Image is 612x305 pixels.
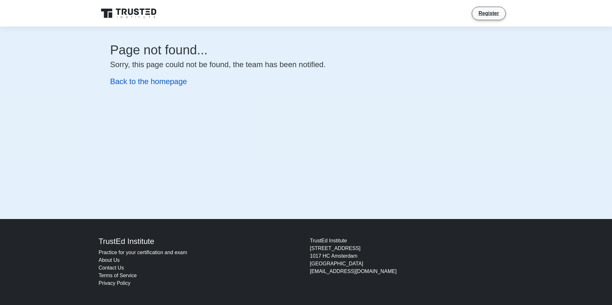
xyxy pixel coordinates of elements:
[99,250,187,255] a: Practice for your certification and exam
[110,60,502,69] h4: Sorry, this page could not be found, the team has been notified.
[99,265,124,270] a: Contact Us
[99,237,302,246] h4: TrustEd Institute
[110,77,187,86] a: Back to the homepage
[306,237,517,287] div: TrustEd Institute [STREET_ADDRESS] 1017 HC Amsterdam [GEOGRAPHIC_DATA] [EMAIL_ADDRESS][DOMAIN_NAME]
[99,273,137,278] a: Terms of Service
[475,9,503,17] a: Register
[99,280,131,286] a: Privacy Policy
[99,257,120,263] a: About Us
[110,42,502,58] h1: Page not found...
